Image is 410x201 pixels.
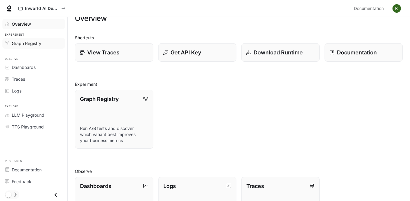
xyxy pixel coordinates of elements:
[391,2,403,15] button: User avatar
[75,168,403,174] h2: Observe
[351,2,388,15] a: Documentation
[12,124,44,130] span: TTS Playground
[75,12,107,24] h1: Overview
[75,34,403,41] h2: Shortcuts
[354,5,384,12] span: Documentation
[2,38,65,49] a: Graph Registry
[254,48,303,57] p: Download Runtime
[2,74,65,84] a: Traces
[87,48,120,57] p: View Traces
[241,43,320,62] a: Download Runtime
[12,76,25,82] span: Traces
[171,48,201,57] p: Get API Key
[337,48,377,57] p: Documentation
[325,43,403,62] a: Documentation
[49,189,62,201] button: Close drawer
[12,178,31,185] span: Feedback
[16,2,68,15] button: All workspaces
[163,182,176,190] p: Logs
[12,112,44,118] span: LLM Playground
[80,95,119,103] p: Graph Registry
[158,43,237,62] button: Get API Key
[5,191,11,198] span: Dark mode toggle
[246,182,264,190] p: Traces
[12,64,36,70] span: Dashboards
[2,122,65,132] a: TTS Playground
[80,182,111,190] p: Dashboards
[2,110,65,120] a: LLM Playground
[12,167,42,173] span: Documentation
[2,176,65,187] a: Feedback
[25,6,59,11] p: Inworld AI Demos
[2,164,65,175] a: Documentation
[80,125,148,144] p: Run A/B tests and discover which variant best improves your business metrics
[12,21,31,27] span: Overview
[12,40,41,47] span: Graph Registry
[2,19,65,29] a: Overview
[75,43,153,62] a: View Traces
[75,81,403,87] h2: Experiment
[392,4,401,13] img: User avatar
[12,88,21,94] span: Logs
[75,90,153,149] a: Graph RegistryRun A/B tests and discover which variant best improves your business metrics
[2,62,65,73] a: Dashboards
[2,86,65,96] a: Logs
